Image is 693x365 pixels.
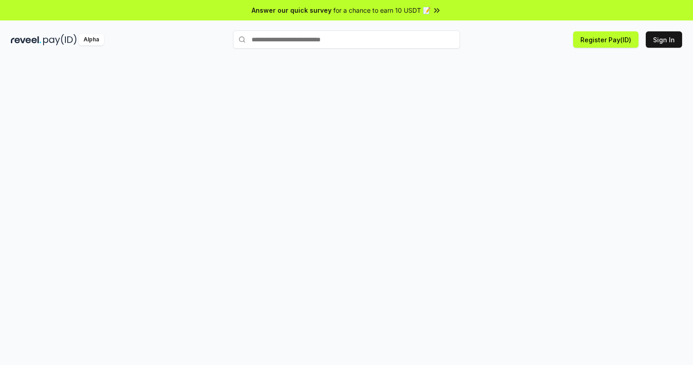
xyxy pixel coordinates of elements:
[43,34,77,45] img: pay_id
[252,5,332,15] span: Answer our quick survey
[11,34,41,45] img: reveel_dark
[573,31,639,48] button: Register Pay(ID)
[646,31,682,48] button: Sign In
[79,34,104,45] div: Alpha
[333,5,431,15] span: for a chance to earn 10 USDT 📝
